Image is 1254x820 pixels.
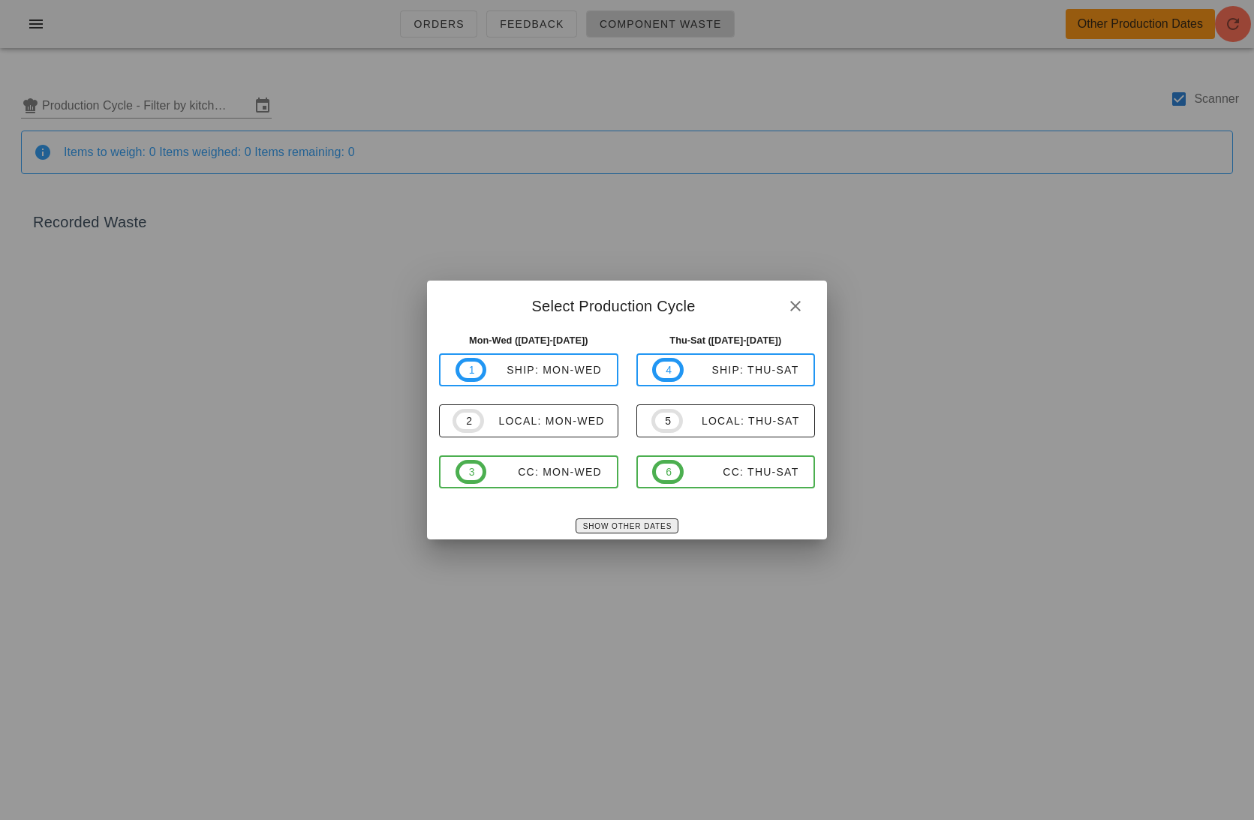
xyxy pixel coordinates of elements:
[665,362,671,378] span: 4
[683,415,800,427] div: local: Thu-Sat
[684,466,799,478] div: CC: Thu-Sat
[669,335,781,346] strong: Thu-Sat ([DATE]-[DATE])
[576,518,678,533] button: Show Other Dates
[465,413,471,429] span: 2
[636,353,816,386] button: 4ship: Thu-Sat
[484,415,605,427] div: local: Mon-Wed
[427,281,827,327] div: Select Production Cycle
[439,353,618,386] button: 1ship: Mon-Wed
[469,335,588,346] strong: Mon-Wed ([DATE]-[DATE])
[468,464,474,480] span: 3
[582,522,672,530] span: Show Other Dates
[684,364,799,376] div: ship: Thu-Sat
[636,404,816,437] button: 5local: Thu-Sat
[665,464,671,480] span: 6
[486,466,602,478] div: CC: Mon-Wed
[439,455,618,488] button: 3CC: Mon-Wed
[664,413,670,429] span: 5
[636,455,816,488] button: 6CC: Thu-Sat
[439,404,618,437] button: 2local: Mon-Wed
[486,364,602,376] div: ship: Mon-Wed
[468,362,474,378] span: 1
